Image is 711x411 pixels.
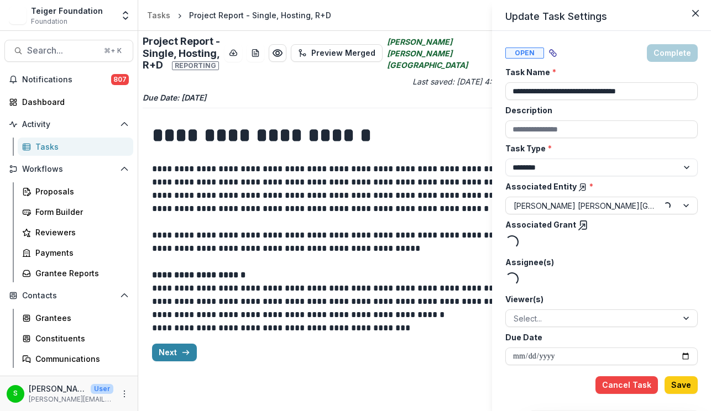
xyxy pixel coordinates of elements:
button: Cancel Task [595,376,658,394]
button: Save [665,376,698,394]
label: Description [505,104,691,116]
label: Associated Grant [505,219,691,231]
span: Open [505,48,544,59]
button: Close [687,4,704,22]
label: Due Date [505,331,691,343]
button: View dependent tasks [544,44,562,62]
label: Task Type [505,143,691,154]
label: Associated Entity [505,181,691,192]
label: Viewer(s) [505,293,691,305]
label: Assignee(s) [505,256,691,268]
button: Complete [647,44,698,62]
label: Task Name [505,66,691,78]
